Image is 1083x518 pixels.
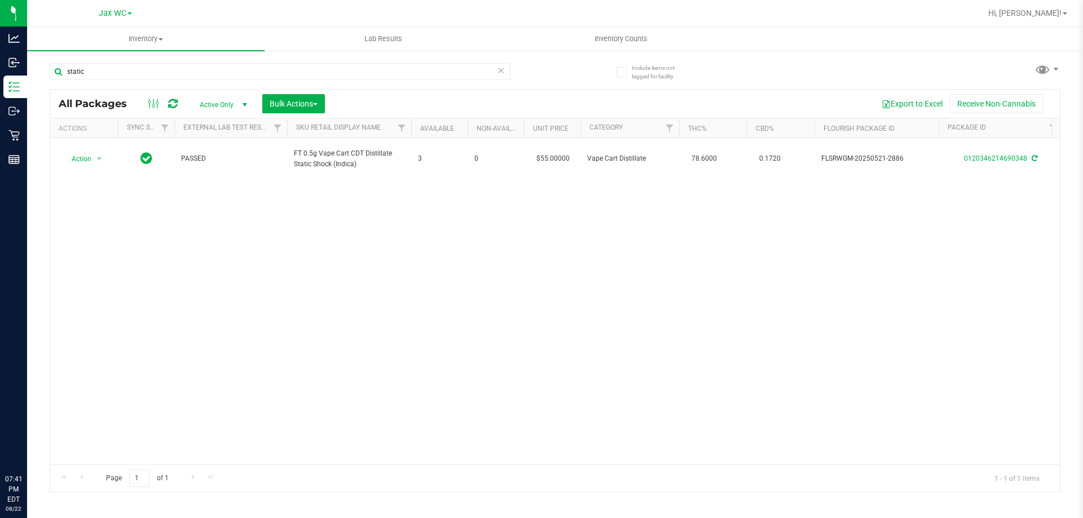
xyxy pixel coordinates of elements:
span: Page of 1 [96,470,178,487]
span: 0.1720 [754,150,786,167]
span: Hi, [PERSON_NAME]! [988,8,1062,17]
span: Jax WC [99,8,126,18]
span: All Packages [59,98,138,110]
span: Bulk Actions [270,99,318,108]
span: $55.00000 [531,150,575,167]
span: 0 [474,153,517,164]
a: CBD% [756,125,774,132]
a: Filter [393,118,411,138]
span: 3 [418,153,461,164]
span: Vape Cart Distillate [587,153,672,164]
a: Lab Results [265,27,502,51]
span: Clear [497,63,505,78]
span: FLSRWGM-20250521-2886 [821,153,932,164]
a: Flourish Package ID [824,125,895,132]
p: 08/22 [5,504,22,513]
button: Receive Non-Cannabis [950,94,1043,113]
span: Lab Results [349,34,417,44]
p: 07:41 PM EDT [5,474,22,504]
a: Available [420,125,454,132]
a: Sku Retail Display Name [296,123,381,131]
span: 78.6000 [686,150,723,167]
input: 1 [129,470,149,487]
span: Inventory Counts [579,34,663,44]
a: Filter [1044,118,1063,138]
button: Export to Excel [874,94,950,113]
inline-svg: Analytics [8,33,20,44]
inline-svg: Retail [8,130,20,141]
inline-svg: Outbound [8,105,20,117]
div: Actions [59,125,113,132]
span: Inventory [27,34,265,44]
span: PASSED [181,153,280,164]
span: 1 - 1 of 1 items [985,470,1049,486]
a: Filter [661,118,679,138]
iframe: Resource center [11,428,45,462]
a: 0120346214690348 [964,154,1027,162]
span: select [93,151,107,167]
a: Non-Available [477,125,527,132]
button: Bulk Actions [262,94,325,113]
span: In Sync [140,150,152,166]
inline-svg: Inbound [8,57,20,68]
span: FT 0.5g Vape Cart CDT Distillate Static Shock (Indica) [294,148,404,170]
a: Unit Price [533,125,569,132]
a: Inventory [27,27,265,51]
span: Action [61,151,92,167]
a: Category [589,123,623,131]
input: Search Package ID, Item Name, SKU, Lot or Part Number... [50,63,510,80]
a: THC% [688,125,707,132]
a: Inventory Counts [502,27,739,51]
a: Package ID [948,123,986,131]
a: External Lab Test Result [183,123,272,131]
a: Sync Status [127,123,170,131]
inline-svg: Inventory [8,81,20,92]
a: Filter [268,118,287,138]
span: Sync from Compliance System [1030,154,1037,162]
a: Filter [156,118,174,138]
span: Include items not tagged for facility [632,64,688,81]
inline-svg: Reports [8,154,20,165]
